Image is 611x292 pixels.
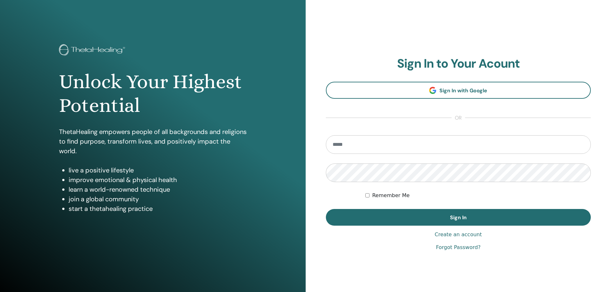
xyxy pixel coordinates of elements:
li: learn a world-renowned technique [69,185,247,194]
li: improve emotional & physical health [69,175,247,185]
h1: Unlock Your Highest Potential [59,70,247,118]
li: start a thetahealing practice [69,204,247,213]
div: Keep me authenticated indefinitely or until I manually logout [365,192,591,199]
a: Forgot Password? [436,244,480,251]
span: Sign In [450,214,467,221]
h2: Sign In to Your Acount [326,56,591,71]
label: Remember Me [372,192,410,199]
p: ThetaHealing empowers people of all backgrounds and religions to find purpose, transform lives, a... [59,127,247,156]
a: Sign In with Google [326,82,591,99]
a: Create an account [435,231,482,238]
button: Sign In [326,209,591,226]
span: Sign In with Google [439,87,487,94]
li: live a positive lifestyle [69,165,247,175]
span: or [452,114,465,122]
li: join a global community [69,194,247,204]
